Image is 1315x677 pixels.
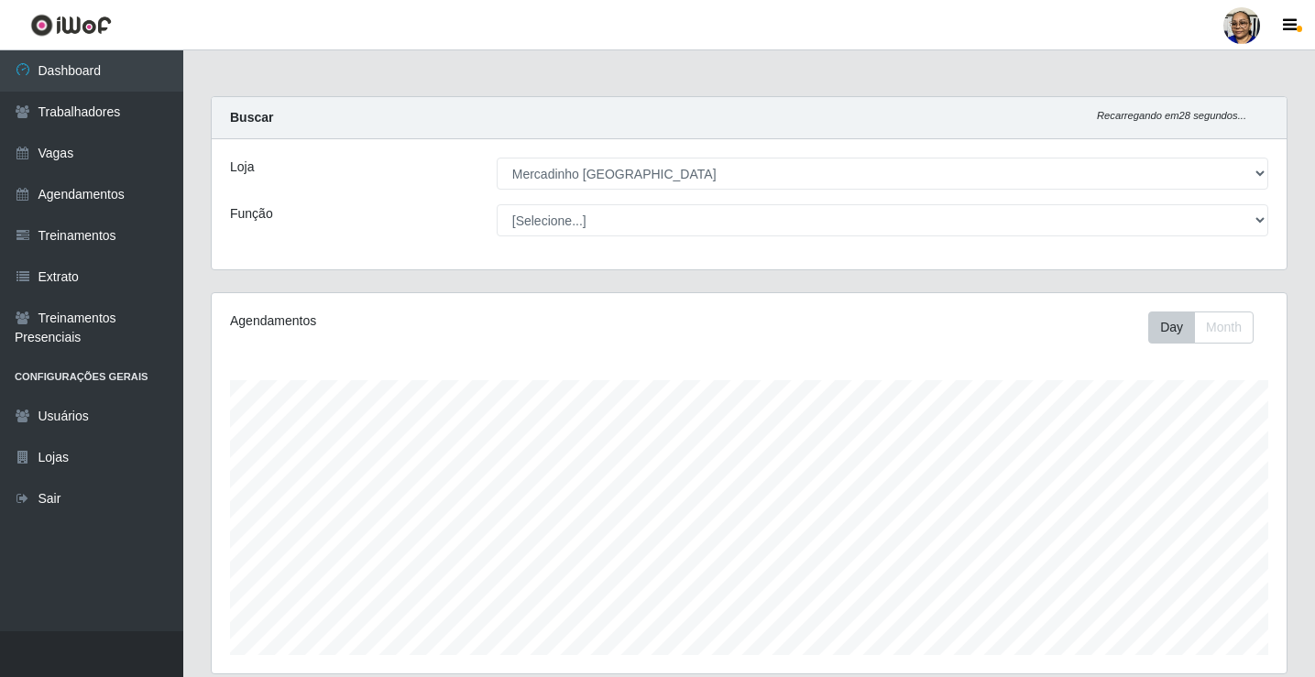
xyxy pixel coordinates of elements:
button: Day [1148,311,1195,344]
label: Loja [230,158,254,177]
strong: Buscar [230,110,273,125]
i: Recarregando em 28 segundos... [1097,110,1246,121]
label: Função [230,204,273,224]
button: Month [1194,311,1254,344]
div: First group [1148,311,1254,344]
div: Agendamentos [230,311,647,331]
div: Toolbar with button groups [1148,311,1268,344]
img: CoreUI Logo [30,14,112,37]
